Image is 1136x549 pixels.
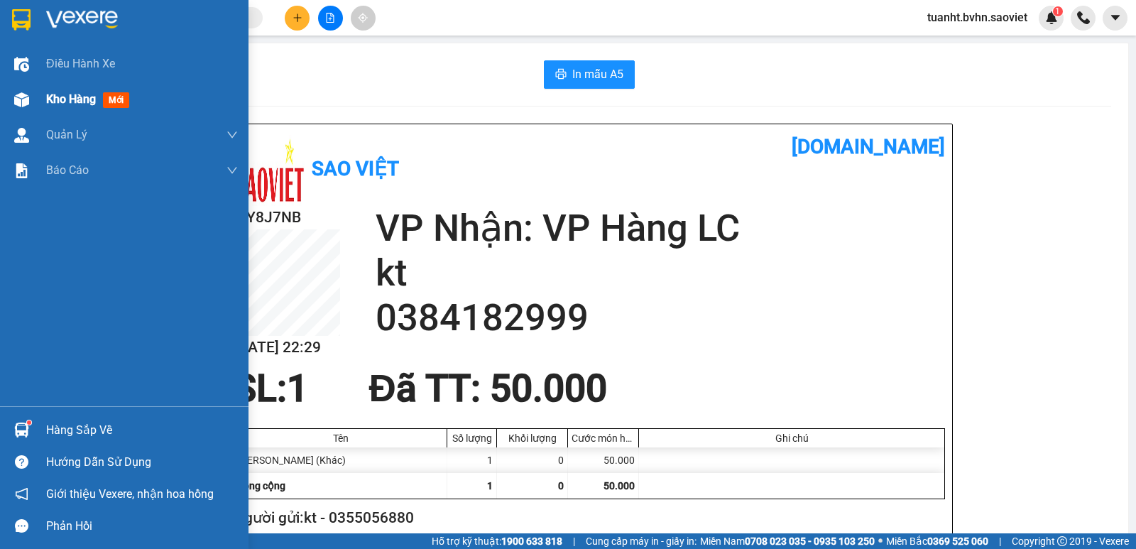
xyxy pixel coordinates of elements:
span: 50.000 [603,480,635,491]
div: Hướng dẫn sử dụng [46,452,238,473]
div: Ghi chú [643,433,941,444]
span: SL: [234,366,287,411]
h2: kt [376,251,945,295]
img: warehouse-icon [14,57,29,72]
img: warehouse-icon [14,92,29,107]
img: warehouse-icon [14,423,29,437]
div: Tên [238,433,443,444]
span: tuanht.bvhn.saoviet [916,9,1039,26]
div: Hàng sắp về [46,420,238,441]
span: Đã TT : 50.000 [368,366,606,411]
span: 1 [1055,6,1060,16]
span: Tổng cộng [238,480,285,491]
span: | [999,533,1001,549]
span: Cung cấp máy in - giấy in: [586,533,697,549]
span: 1 [287,366,308,411]
button: caret-down [1103,6,1127,31]
h2: [DATE] 22:29 [234,336,340,359]
span: Điều hành xe [46,55,115,72]
sup: 1 [27,420,31,425]
h2: VP Nhận: VP Hàng LC [376,206,945,251]
span: 1 [487,480,493,491]
button: file-add [318,6,343,31]
div: [PERSON_NAME] (Khác) [234,447,447,473]
div: 0 [497,447,568,473]
div: Cước món hàng [572,433,635,444]
button: printerIn mẫu A5 [544,60,635,89]
h2: 0384182999 [376,295,945,340]
span: caret-down [1109,11,1122,24]
img: warehouse-icon [14,128,29,143]
span: Báo cáo [46,161,89,179]
strong: 1900 633 818 [501,536,562,547]
img: logo.jpg [234,135,305,206]
button: aim [351,6,376,31]
span: notification [15,487,28,501]
span: aim [358,13,368,23]
img: logo-vxr [12,9,31,31]
span: Miền Bắc [886,533,988,549]
h2: VP Nhận: VP Hàng LC [75,82,343,172]
span: file-add [325,13,335,23]
img: solution-icon [14,163,29,178]
div: Số lượng [451,433,493,444]
span: mới [103,92,129,108]
img: logo.jpg [8,11,79,82]
span: down [226,165,238,176]
b: Sao Việt [86,33,173,57]
b: Sao Việt [312,157,399,180]
span: down [226,129,238,141]
span: question-circle [15,455,28,469]
span: 0 [558,480,564,491]
span: In mẫu A5 [572,65,623,83]
div: 50.000 [568,447,639,473]
div: Phản hồi [46,516,238,537]
span: copyright [1057,536,1067,546]
h2: IEY8J7NB [8,82,114,106]
button: plus [285,6,310,31]
span: printer [555,68,567,82]
span: Miền Nam [700,533,875,549]
div: Khối lượng [501,433,564,444]
span: | [573,533,575,549]
span: ⚪️ [878,538,883,544]
span: Quản Lý [46,126,87,143]
span: Hỗ trợ kỹ thuật: [432,533,562,549]
strong: 0369 525 060 [927,536,988,547]
span: Kho hàng [46,92,96,106]
span: plus [293,13,302,23]
b: [DOMAIN_NAME] [190,11,343,35]
h2: IEY8J7NB [234,206,340,229]
div: 1 [447,447,497,473]
span: message [15,519,28,533]
h2: Người gửi: kt - 0355056880 [234,506,939,530]
img: icon-new-feature [1045,11,1058,24]
img: phone-icon [1077,11,1090,24]
b: [DOMAIN_NAME] [792,135,945,158]
strong: 0708 023 035 - 0935 103 250 [745,536,875,547]
span: Giới thiệu Vexere, nhận hoa hồng [46,485,214,503]
sup: 1 [1053,6,1063,16]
